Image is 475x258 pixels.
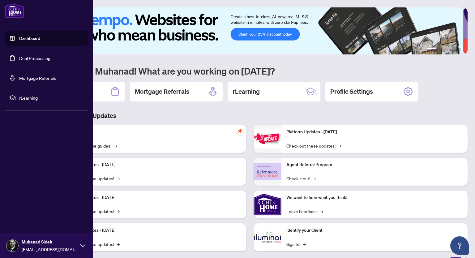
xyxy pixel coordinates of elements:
a: Deal Processing [19,55,50,61]
img: Identify your Client [254,223,281,251]
p: Agent Referral Program [286,161,463,168]
h2: Profile Settings [330,87,373,96]
span: Muhanad Sidek [22,239,77,245]
p: Platform Updates - [DATE] [65,194,241,201]
p: Self-Help [65,129,241,135]
img: We want to hear what you think! [254,191,281,218]
button: 6 [459,48,461,51]
button: 2 [439,48,442,51]
button: 4 [449,48,451,51]
p: Platform Updates - [DATE] [65,227,241,234]
img: Slide 0 [32,7,463,54]
span: → [117,175,120,182]
h2: Mortgage Referrals [135,87,189,96]
span: → [338,142,341,149]
h1: Welcome back Muhanad! What are you working on [DATE]? [32,65,468,77]
p: Platform Updates - [DATE] [286,129,463,135]
button: Open asap [450,236,469,255]
span: [EMAIL_ADDRESS][DOMAIN_NAME] [22,246,77,253]
a: Check it out!→ [286,175,316,182]
span: → [320,208,323,215]
span: → [313,175,316,182]
span: rLearning [19,94,83,101]
button: 5 [454,48,456,51]
p: We want to hear what you think! [286,194,463,201]
img: Agent Referral Program [254,163,281,180]
img: logo [5,3,24,18]
a: Mortgage Referrals [19,75,56,81]
span: → [303,241,306,247]
h2: rLearning [233,87,260,96]
a: Dashboard [19,36,40,41]
a: Leave Feedback→ [286,208,323,215]
button: 3 [444,48,447,51]
a: Check out these updates!→ [286,142,341,149]
span: → [114,142,117,149]
p: Identify your Client [286,227,463,234]
h3: Brokerage & Industry Updates [32,111,468,120]
img: Profile Icon [6,240,18,252]
a: Sign In!→ [286,241,306,247]
button: 1 [427,48,437,51]
img: Platform Updates - June 23, 2025 [254,129,281,148]
span: pushpin [236,127,244,135]
p: Platform Updates - [DATE] [65,161,241,168]
span: → [117,241,120,247]
span: → [117,208,120,215]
